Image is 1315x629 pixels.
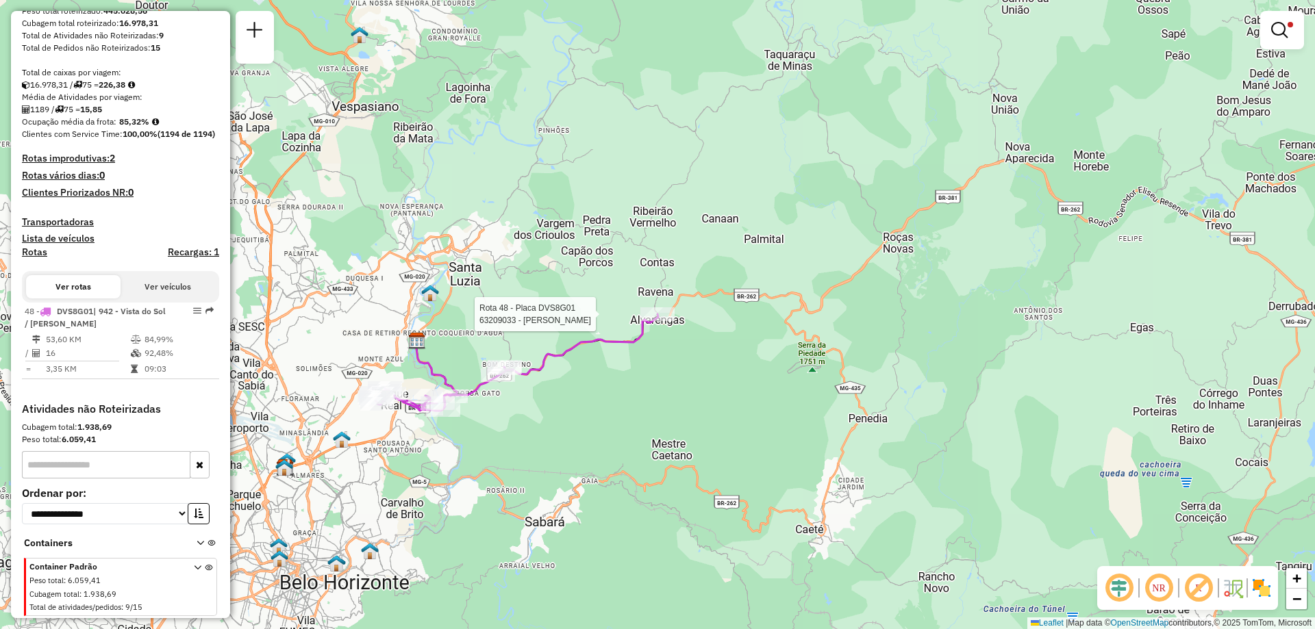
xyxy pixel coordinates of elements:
[32,349,40,357] i: Total de Atividades
[1111,618,1169,628] a: OpenStreetMap
[1103,572,1136,604] span: Ocultar deslocamento
[121,275,215,298] button: Ver veículos
[64,576,66,585] span: :
[22,29,219,42] div: Total de Atividades não Roteirizadas:
[99,79,125,90] strong: 226,38
[333,431,351,448] img: 211 UDC WCL Vila Suzana
[45,333,130,346] td: 53,60 KM
[1288,22,1293,27] span: Filtro Ativo
[26,275,121,298] button: Ver rotas
[131,365,138,373] i: Tempo total em rota
[1251,577,1273,599] img: Exibir/Ocultar setores
[84,589,116,599] span: 1.938,69
[1222,577,1244,599] img: Fluxo de ruas
[45,346,130,360] td: 16
[144,362,213,376] td: 09:03
[22,5,219,17] div: Peso total roteirizado:
[45,362,130,376] td: 3,35 KM
[22,79,219,91] div: 16.978,31 / 75 =
[22,433,219,446] div: Peso total:
[351,26,368,44] img: PA Lagoa Santa
[22,170,219,181] h4: Rotas vários dias:
[22,153,219,164] h4: Rotas improdutivas:
[1027,617,1315,629] div: Map data © contributors,© 2025 TomTom, Microsoft
[22,103,219,116] div: 1189 / 75 =
[29,602,121,612] span: Total de atividades/pedidos
[131,349,141,357] i: % de utilização da cubagem
[22,187,219,198] h4: Clientes Priorizados NR:
[1292,569,1301,587] span: +
[278,452,296,470] img: Simulação- STA
[73,81,82,89] i: Total de rotas
[22,402,219,415] h4: Atividades não Roteirizadas
[57,306,93,316] span: DVS8G01
[80,104,102,114] strong: 15,85
[327,554,345,572] img: Warecloud Saudade
[1031,618,1064,628] a: Leaflet
[68,576,101,585] span: 6.059,41
[121,602,123,612] span: :
[408,332,426,350] img: CDD Santa Luzia
[131,335,141,344] i: % de utilização do peso
[22,42,219,54] div: Total de Pedidos não Roteirizados:
[128,186,134,198] strong: 0
[1066,618,1068,628] span: |
[1142,572,1175,604] span: Ocultar NR
[24,536,179,550] span: Containers
[25,306,166,329] span: | 942 - Vista do Sol / [PERSON_NAME]
[275,459,293,476] img: Teste
[22,485,219,501] label: Ordenar por:
[119,116,149,127] strong: 85,32%
[22,81,30,89] i: Cubagem total roteirizado
[110,152,115,164] strong: 2
[22,246,47,258] a: Rotas
[1292,590,1301,607] span: −
[29,561,177,573] span: Container Padrão
[25,362,32,376] td: =
[1182,572,1215,604] span: Exibir rótulo
[79,589,82,599] span: :
[29,576,64,585] span: Peso total
[119,18,158,28] strong: 16.978,31
[144,333,213,346] td: 84,99%
[123,129,158,139] strong: 100,00%
[158,129,215,139] strong: (1194 de 1194)
[22,129,123,139] span: Clientes com Service Time:
[55,105,64,114] i: Total de rotas
[168,246,219,258] h4: Recargas: 1
[62,434,96,444] strong: 6.059,41
[1286,589,1307,609] a: Zoom out
[22,233,219,244] h4: Lista de veículos
[241,16,268,47] a: Nova sessão e pesquisa
[270,537,288,555] img: Transit Point - 1
[151,42,160,53] strong: 15
[22,116,116,127] span: Ocupação média da frota:
[159,30,164,40] strong: 9
[32,335,40,344] i: Distância Total
[188,503,210,524] button: Ordem crescente
[22,105,30,114] i: Total de Atividades
[103,5,147,16] strong: 445.028,56
[1266,16,1299,44] a: Exibir filtros
[193,307,201,315] em: Opções
[361,542,379,560] img: Cross Dock
[25,346,32,360] td: /
[99,169,105,181] strong: 0
[25,306,166,329] span: 48 -
[22,421,219,433] div: Cubagem total:
[22,17,219,29] div: Cubagem total roteirizado:
[205,307,214,315] em: Rota exportada
[128,81,135,89] i: Meta Caixas/viagem: 196,56 Diferença: 29,82
[77,422,112,432] strong: 1.938,69
[22,216,219,228] h4: Transportadoras
[152,118,159,126] em: Média calculada utilizando a maior ocupação (%Peso ou %Cubagem) de cada rota da sessão. Rotas cro...
[29,589,79,599] span: Cubagem total
[421,284,439,302] img: Cross Santa Luzia
[22,91,219,103] div: Média de Atividades por viagem:
[22,66,219,79] div: Total de caixas por viagem:
[125,602,142,612] span: 9/15
[271,550,288,567] img: 209 UDC Full Bonfim
[1286,568,1307,589] a: Zoom in
[144,346,213,360] td: 92,48%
